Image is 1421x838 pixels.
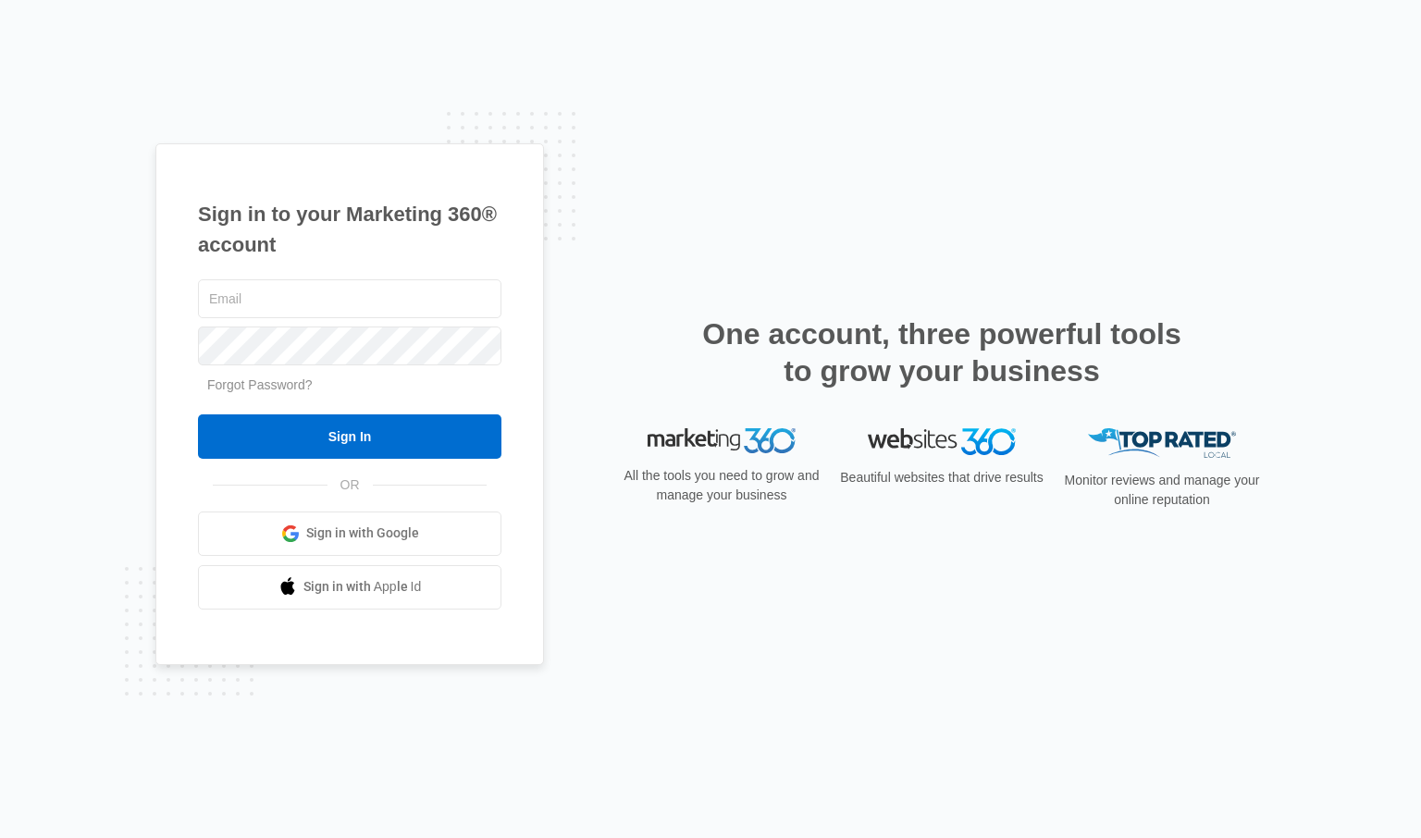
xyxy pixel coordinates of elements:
[303,577,422,597] span: Sign in with Apple Id
[198,511,501,556] a: Sign in with Google
[838,468,1045,487] p: Beautiful websites that drive results
[648,428,796,454] img: Marketing 360
[868,428,1016,455] img: Websites 360
[198,199,501,260] h1: Sign in to your Marketing 360® account
[306,524,419,543] span: Sign in with Google
[697,315,1187,389] h2: One account, three powerful tools to grow your business
[1058,471,1266,510] p: Monitor reviews and manage your online reputation
[198,414,501,459] input: Sign In
[1088,428,1236,459] img: Top Rated Local
[198,565,501,610] a: Sign in with Apple Id
[327,475,373,495] span: OR
[198,279,501,318] input: Email
[207,377,313,392] a: Forgot Password?
[618,466,825,505] p: All the tools you need to grow and manage your business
